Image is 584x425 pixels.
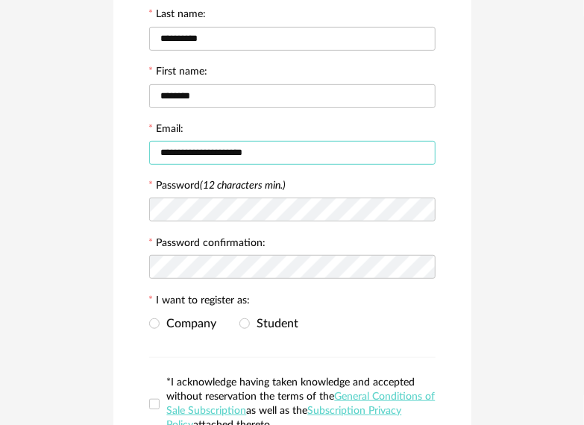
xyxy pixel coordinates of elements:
[201,180,286,191] i: (12 characters min.)
[149,295,251,309] label: I want to register as:
[149,9,207,22] label: Last name:
[167,391,436,416] a: General Conditions of Sale Subscription
[160,318,217,330] span: Company
[149,124,184,137] label: Email:
[149,66,208,80] label: First name:
[149,238,266,251] label: Password confirmation:
[250,318,299,330] span: Student
[157,180,286,191] label: Password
